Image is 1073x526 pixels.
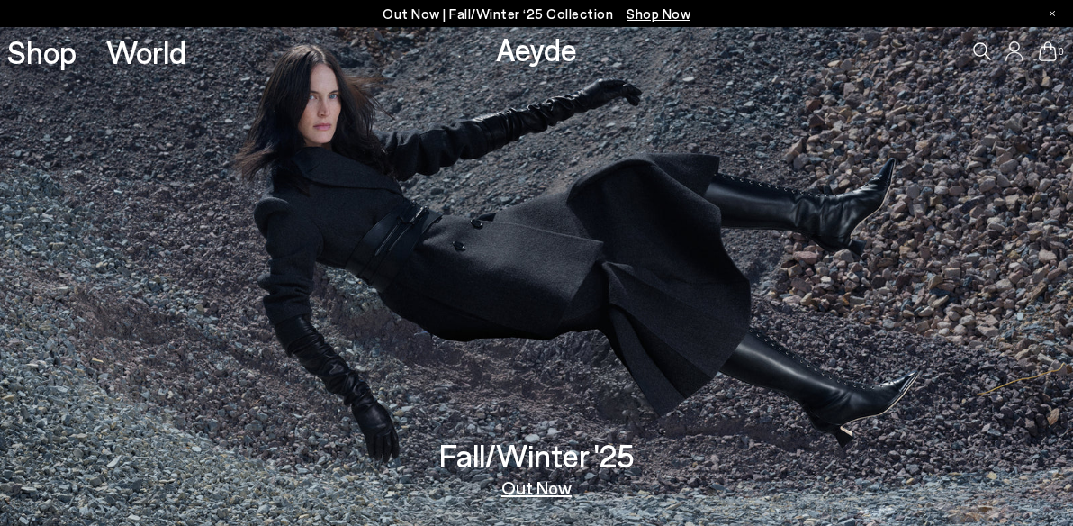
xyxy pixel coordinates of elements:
a: Shop [7,36,77,68]
a: 0 [1039,41,1057,61]
p: Out Now | Fall/Winter ‘25 Collection [383,3,690,25]
h3: Fall/Winter '25 [439,440,635,471]
a: World [106,36,186,68]
span: 0 [1057,47,1066,57]
a: Aeyde [496,30,577,68]
a: Out Now [501,478,572,496]
span: Navigate to /collections/new-in [627,5,690,22]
